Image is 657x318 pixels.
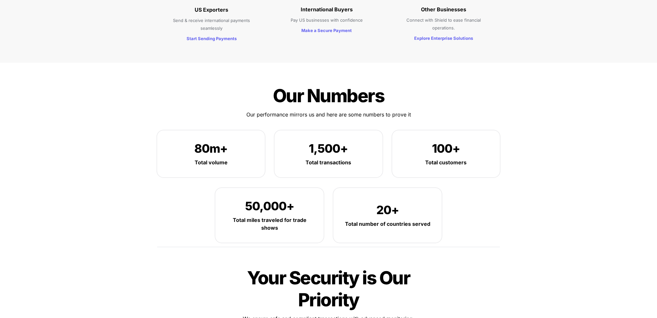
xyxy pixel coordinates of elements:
span: Pay US businesses with confidence [291,17,363,23]
strong: Make a Secure Payment [301,28,352,33]
strong: Explore Enterprise Solutions [414,36,473,41]
a: Start Sending Payments [187,35,237,41]
span: 1,500+ [309,141,348,156]
span: Our Numbers [273,85,384,107]
strong: Total miles traveled for trade shows [233,217,308,231]
span: 80m+ [194,141,228,156]
a: Make a Secure Payment [301,27,352,33]
strong: International Buyers [301,6,353,13]
span: 100+ [432,141,460,156]
span: Send & receive international payments seamlessly [173,18,251,31]
strong: US Exporters [195,6,228,13]
span: 20+ [376,203,399,217]
span: Our performance mirrors us and here are some numbers to prove it [246,111,411,118]
span: Your Security is Our Priority [247,267,413,311]
a: Explore Enterprise Solutions [414,35,473,41]
strong: Other Businesses [421,6,466,13]
strong: Total volume [195,159,228,166]
span: 50,000+ [245,199,294,213]
strong: Total number of countries served [345,221,430,227]
strong: Total transactions [306,159,351,166]
strong: Total customers [425,159,467,166]
span: Connect with Shield to ease financial operations. [406,17,482,30]
strong: Start Sending Payments [187,36,237,41]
